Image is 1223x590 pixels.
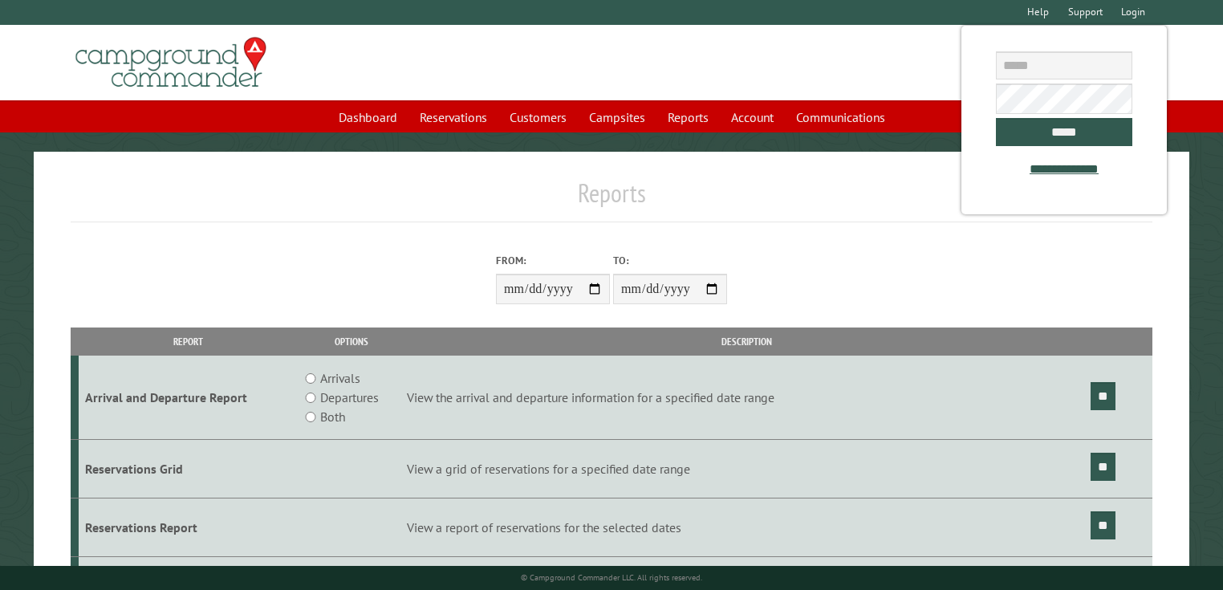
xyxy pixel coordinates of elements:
[521,572,702,583] small: © Campground Commander LLC. All rights reserved.
[410,102,497,132] a: Reservations
[320,388,379,407] label: Departures
[500,102,576,132] a: Customers
[658,102,718,132] a: Reports
[404,498,1088,557] td: View a report of reservations for the selected dates
[320,407,345,426] label: Both
[320,368,360,388] label: Arrivals
[329,102,407,132] a: Dashboard
[786,102,895,132] a: Communications
[721,102,783,132] a: Account
[79,356,299,440] td: Arrival and Departure Report
[496,253,610,268] label: From:
[71,31,271,94] img: Campground Commander
[71,177,1153,222] h1: Reports
[404,328,1088,356] th: Description
[579,102,655,132] a: Campsites
[404,356,1088,440] td: View the arrival and departure information for a specified date range
[404,440,1088,498] td: View a grid of reservations for a specified date range
[79,440,299,498] td: Reservations Grid
[79,328,299,356] th: Report
[299,328,405,356] th: Options
[613,253,727,268] label: To:
[79,498,299,557] td: Reservations Report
